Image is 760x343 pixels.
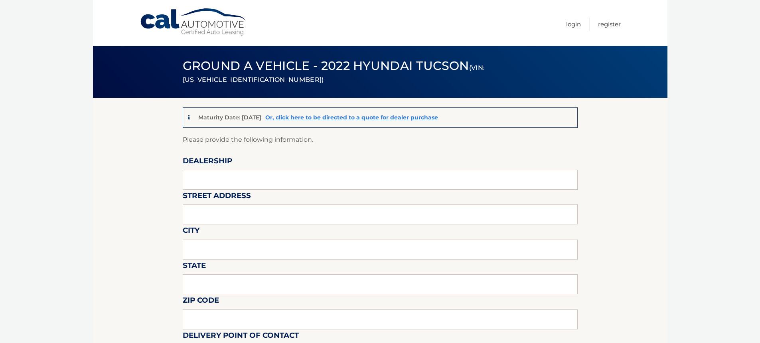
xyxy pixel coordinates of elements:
a: Login [566,18,581,31]
a: Or, click here to be directed to a quote for dealer purchase [265,114,438,121]
a: Cal Automotive [140,8,247,36]
label: Dealership [183,155,232,170]
label: City [183,224,199,239]
label: State [183,260,206,274]
span: Ground a Vehicle - 2022 Hyundai TUCSON [183,58,485,85]
label: Street Address [183,190,251,204]
a: Register [598,18,621,31]
label: Zip Code [183,294,219,309]
p: Maturity Date: [DATE] [198,114,261,121]
p: Please provide the following information. [183,134,578,145]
